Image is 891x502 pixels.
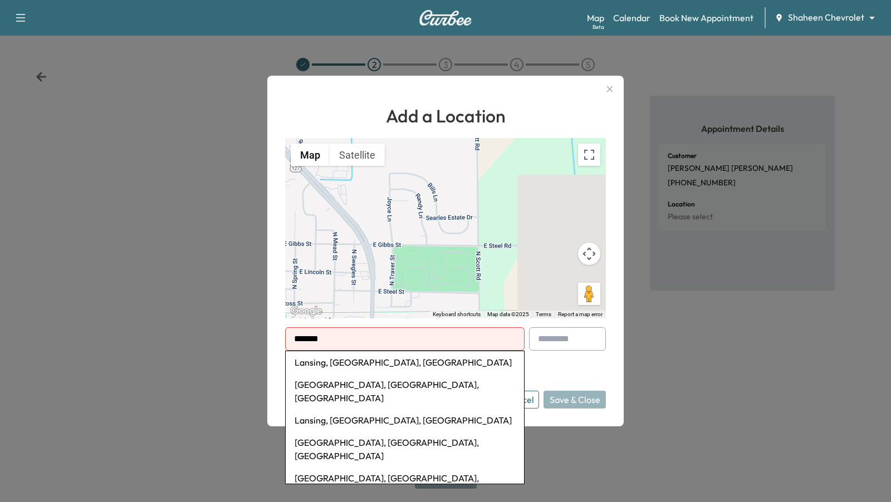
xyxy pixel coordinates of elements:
a: Book New Appointment [659,11,753,24]
li: [GEOGRAPHIC_DATA], [GEOGRAPHIC_DATA], [GEOGRAPHIC_DATA] [286,373,524,409]
button: Show street map [291,144,330,166]
li: Lansing, [GEOGRAPHIC_DATA], [GEOGRAPHIC_DATA] [286,351,524,373]
li: Lansing, [GEOGRAPHIC_DATA], [GEOGRAPHIC_DATA] [286,409,524,431]
a: Open this area in Google Maps (opens a new window) [288,304,325,318]
button: Show satellite imagery [330,144,385,166]
img: Curbee Logo [419,10,472,26]
div: Beta [593,23,604,31]
button: Toggle fullscreen view [578,144,600,166]
button: Map camera controls [578,243,600,265]
span: Map data ©2025 [487,311,529,317]
li: [GEOGRAPHIC_DATA], [GEOGRAPHIC_DATA], [GEOGRAPHIC_DATA] [286,431,524,467]
a: Calendar [613,11,650,24]
a: Report a map error [558,311,603,317]
a: MapBeta [587,11,604,24]
a: Terms (opens in new tab) [536,311,551,317]
h1: Add a Location [285,102,606,129]
button: Drag Pegman onto the map to open Street View [578,283,600,305]
span: Shaheen Chevrolet [788,11,864,24]
button: Keyboard shortcuts [433,311,481,318]
img: Google [288,304,325,318]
